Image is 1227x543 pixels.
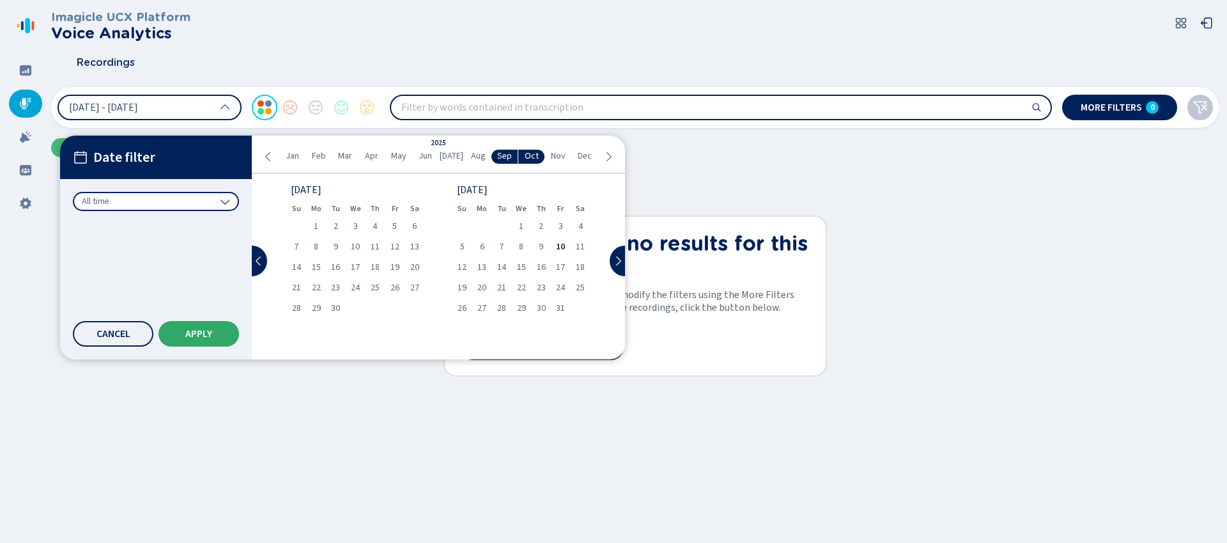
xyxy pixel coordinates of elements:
[158,321,239,347] button: Apply
[314,222,318,231] span: 1
[286,299,306,317] div: Sun Sep 28 2025
[82,195,109,208] span: All time
[291,185,420,194] div: [DATE]
[1031,102,1042,113] svg: search
[185,329,212,339] span: Apply
[385,279,405,297] div: Fri Sep 26 2025
[578,151,592,161] span: Dec
[292,263,301,272] span: 14
[312,283,321,292] span: 22
[9,56,42,84] div: Dashboard
[613,256,623,266] svg: chevron-right
[220,102,230,113] svg: chevron-up
[286,151,299,161] span: Jan
[9,90,42,118] div: Recordings
[551,217,571,235] div: Fri Oct 03 2025
[571,238,590,256] div: Sat Oct 11 2025
[452,238,472,256] div: Sun Oct 05 2025
[497,304,506,313] span: 28
[371,283,380,292] span: 25
[366,238,385,256] div: Thu Sep 11 2025
[539,222,543,231] span: 2
[477,204,487,213] abbr: Monday
[19,97,32,110] svg: mic-fill
[77,57,135,68] span: Recordings
[351,263,360,272] span: 17
[557,204,564,213] abbr: Friday
[472,238,492,256] div: Mon Oct 06 2025
[366,279,385,297] div: Thu Sep 25 2025
[93,150,155,166] span: Date filter
[391,151,406,161] span: May
[370,204,380,213] abbr: Thursday
[326,279,346,297] div: Tue Sep 23 2025
[58,95,242,120] button: [DATE] - [DATE]
[410,204,419,213] abbr: Saturday
[351,242,360,251] span: 10
[1200,17,1213,29] svg: box-arrow-left
[419,151,432,161] span: Jun
[410,242,419,251] span: 13
[366,258,385,276] div: Thu Sep 18 2025
[346,238,366,256] div: Wed Sep 10 2025
[471,151,486,161] span: Aug
[311,204,321,213] abbr: Monday
[286,258,306,276] div: Sun Sep 14 2025
[531,217,551,235] div: Thu Oct 02 2025
[556,242,565,251] span: 10
[294,242,298,251] span: 7
[516,204,527,213] abbr: Wednesday
[69,102,138,113] span: [DATE] - [DATE]
[556,304,565,313] span: 31
[331,263,340,272] span: 16
[511,299,531,317] div: Wed Oct 29 2025
[472,279,492,297] div: Mon Oct 20 2025
[576,242,585,251] span: 11
[346,217,366,235] div: Wed Sep 03 2025
[306,217,326,235] div: Mon Sep 01 2025
[51,10,190,24] h3: Imagicle UCX Platform
[390,263,399,272] span: 19
[525,151,539,161] span: Oct
[346,258,366,276] div: Wed Sep 17 2025
[578,222,583,231] span: 4
[531,299,551,317] div: Thu Oct 30 2025
[492,238,512,256] div: Tue Oct 07 2025
[220,196,230,207] svg: chevron-down
[346,279,366,297] div: Wed Sep 24 2025
[306,258,326,276] div: Mon Sep 15 2025
[537,263,546,272] span: 16
[263,152,274,162] svg: chevron-left
[497,204,506,213] abbr: Tuesday
[292,204,301,213] abbr: Sunday
[576,283,585,292] span: 25
[312,263,321,272] span: 15
[511,217,531,235] div: Wed Oct 01 2025
[350,204,361,213] abbr: Wednesday
[556,283,565,292] span: 24
[551,151,566,161] span: Nov
[326,258,346,276] div: Tue Sep 16 2025
[331,304,340,313] span: 30
[410,283,419,292] span: 27
[531,238,551,256] div: Thu Oct 09 2025
[326,299,346,317] div: Tue Sep 30 2025
[306,299,326,317] div: Mon Sep 29 2025
[314,242,318,251] span: 8
[391,96,1051,119] input: Filter by words contained in transcription
[492,279,512,297] div: Tue Oct 21 2025
[410,263,419,272] span: 20
[537,304,546,313] span: 30
[440,151,463,161] span: [DATE]
[452,279,472,297] div: Sun Oct 19 2025
[73,150,88,165] svg: calendar
[371,263,380,272] span: 18
[452,299,472,317] div: Sun Oct 26 2025
[551,238,571,256] div: Fri Oct 10 2025
[331,204,340,213] abbr: Tuesday
[338,151,352,161] span: Mar
[458,204,467,213] abbr: Sunday
[9,156,42,184] div: Groups
[405,279,424,297] div: Sat Sep 27 2025
[254,256,264,266] svg: chevron-left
